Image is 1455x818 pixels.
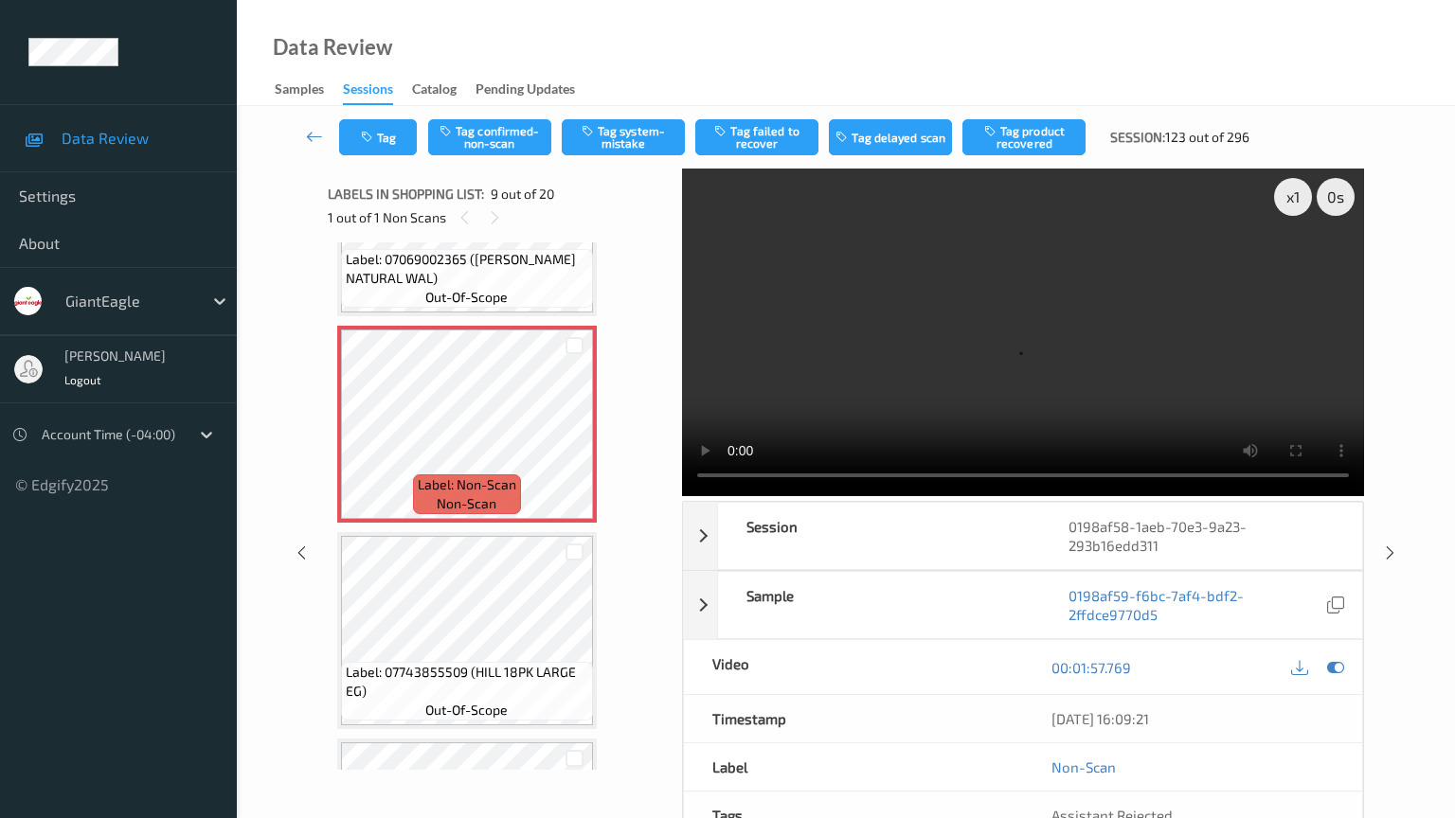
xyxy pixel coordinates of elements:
[343,80,393,105] div: Sessions
[1040,503,1362,569] div: 0198af58-1aeb-70e3-9a23-293b16edd311
[1274,178,1312,216] div: x 1
[346,663,588,701] span: Label: 07743855509 (HILL 18PK LARGE EG)
[684,743,1023,791] div: Label
[425,288,508,307] span: out-of-scope
[718,503,1040,569] div: Session
[684,640,1023,694] div: Video
[273,38,392,57] div: Data Review
[425,701,508,720] span: out-of-scope
[1317,178,1355,216] div: 0 s
[328,205,669,229] div: 1 out of 1 Non Scans
[718,572,1040,638] div: Sample
[962,119,1086,155] button: Tag product recovered
[476,77,594,103] a: Pending Updates
[684,695,1023,742] div: Timestamp
[418,475,516,494] span: Label: Non-Scan
[1051,709,1334,728] div: [DATE] 16:09:21
[275,77,343,103] a: Samples
[491,185,554,204] span: 9 out of 20
[476,80,575,103] div: Pending Updates
[1165,128,1249,147] span: 123 out of 296
[328,185,484,204] span: Labels in shopping list:
[275,80,324,103] div: Samples
[412,77,476,103] a: Catalog
[683,571,1363,639] div: Sample0198af59-f6bc-7af4-bdf2-2ffdce9770d5
[339,119,417,155] button: Tag
[1051,658,1131,677] a: 00:01:57.769
[412,80,457,103] div: Catalog
[437,494,496,513] span: non-scan
[562,119,685,155] button: Tag system-mistake
[1110,128,1165,147] span: Session:
[428,119,551,155] button: Tag confirmed-non-scan
[1051,757,1116,776] a: Non-Scan
[683,502,1363,570] div: Session0198af58-1aeb-70e3-9a23-293b16edd311
[343,77,412,105] a: Sessions
[829,119,952,155] button: Tag delayed scan
[346,250,588,288] span: Label: 07069002365 ([PERSON_NAME] NATURAL WAL)
[695,119,818,155] button: Tag failed to recover
[1069,586,1322,624] a: 0198af59-f6bc-7af4-bdf2-2ffdce9770d5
